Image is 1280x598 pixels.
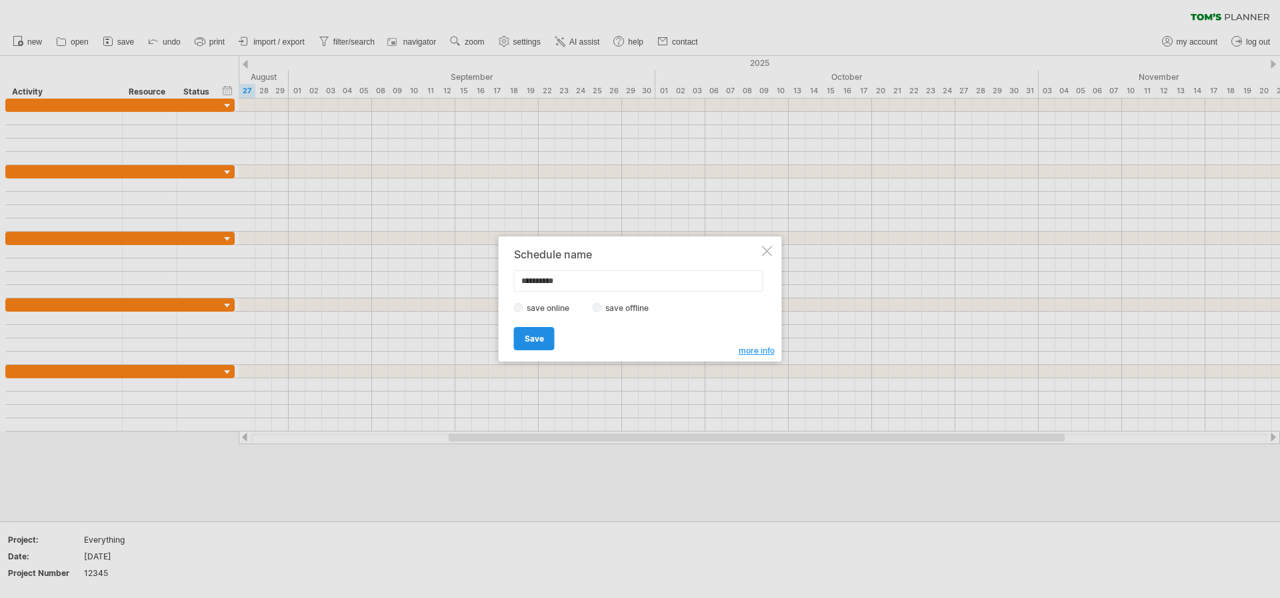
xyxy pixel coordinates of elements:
span: Save [525,334,544,344]
label: save offline [602,303,660,313]
a: Save [514,327,555,350]
label: save online [523,303,581,313]
div: Schedule name [514,248,759,260]
span: more info [739,346,775,356]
